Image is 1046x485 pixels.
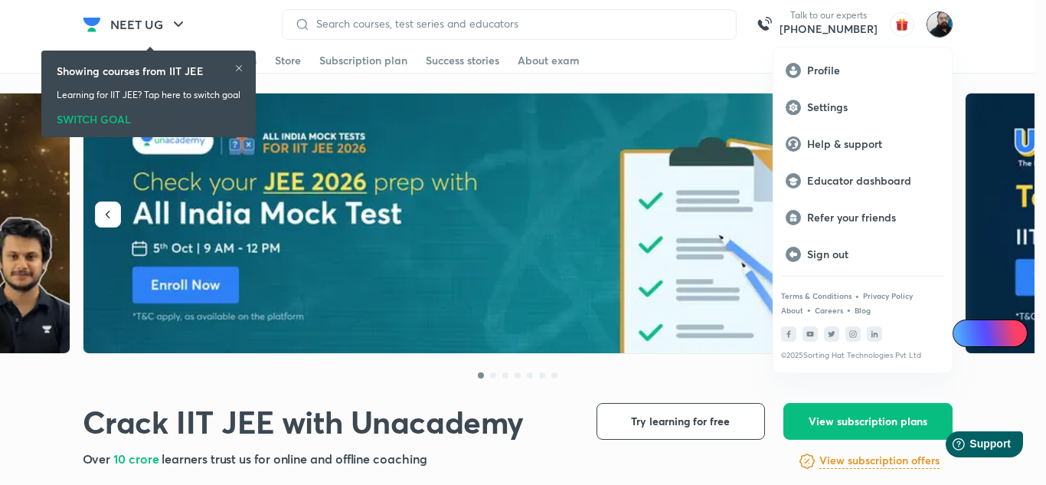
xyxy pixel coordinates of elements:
p: Sign out [807,247,940,261]
div: • [806,303,812,316]
a: Careers [815,306,843,315]
a: Profile [773,52,952,89]
p: Refer your friends [807,211,940,224]
a: About [781,306,803,315]
a: Educator dashboard [773,162,952,199]
p: Settings [807,100,940,114]
a: Refer your friends [773,199,952,236]
iframe: Help widget launcher [910,425,1029,468]
div: • [846,303,852,316]
p: Profile [807,64,940,77]
a: Blog [855,306,871,315]
p: Help & support [807,137,940,151]
div: • [855,289,860,303]
a: Help & support [773,126,952,162]
a: Settings [773,89,952,126]
p: © 2025 Sorting Hat Technologies Pvt Ltd [781,351,944,360]
p: Educator dashboard [807,174,940,188]
a: Privacy Policy [863,291,913,300]
a: Terms & Conditions [781,291,852,300]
